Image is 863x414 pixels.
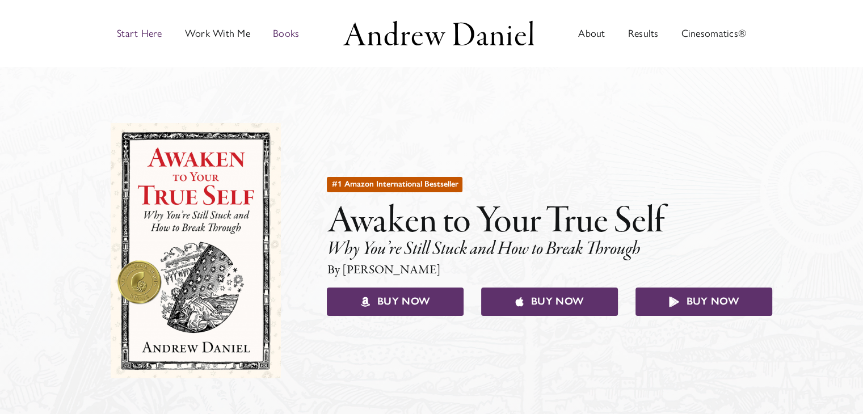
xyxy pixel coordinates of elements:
span: Buy Now [687,295,739,308]
a: Buy Now [635,288,772,316]
span: About [578,28,605,39]
img: awaken-to-your-true-self-andrew-daniel-cover-gold-nautilus-book-award-25 [111,123,281,378]
a: Start Here [117,2,162,65]
a: Cinesomatics® [681,2,747,65]
span: Work With Me [185,28,250,39]
span: Books [273,28,299,39]
h1: Awaken to Your True Self [327,198,772,246]
em: Why You’re Still Stuck and How to Break Through [327,236,640,261]
span: Results [628,28,659,39]
a: Buy Now [327,288,464,316]
a: Discover books written by Andrew Daniel [273,2,299,65]
a: Results [628,2,659,65]
i: #1 Amazon International Bestseller [327,177,462,192]
a: Work with Andrew in groups or private sessions [185,2,250,65]
a: About [578,2,605,65]
p: By [PERSON_NAME] [327,261,772,279]
span: Buy Now [531,295,584,308]
span: Cinesomatics® [681,28,747,39]
span: Buy Now [377,295,430,308]
img: Andrew Daniel Logo [339,18,538,49]
span: Start Here [117,28,162,39]
a: Buy Now [481,288,618,316]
